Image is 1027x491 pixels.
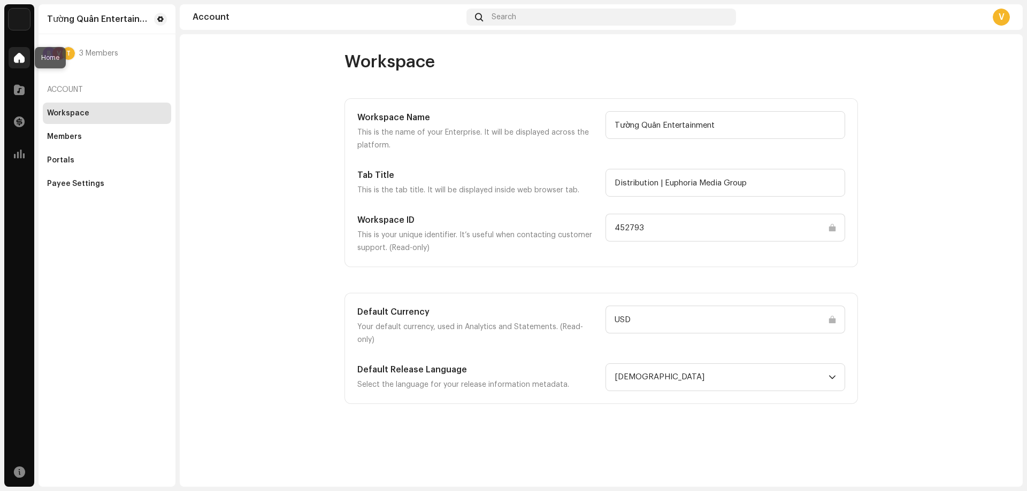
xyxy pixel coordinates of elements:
div: V [52,47,65,60]
h5: Workspace Name [357,111,597,124]
re-m-nav-item: Workspace [43,103,171,124]
div: V [993,9,1010,26]
p: Select the language for your release information metadata. [357,378,597,391]
div: Workspace [47,109,89,118]
img: de0d2825-999c-4937-b35a-9adca56ee094 [9,9,30,30]
h5: Workspace ID [357,214,597,227]
input: Type something... [606,214,845,241]
div: T [62,47,75,60]
input: Type something... [606,111,845,139]
span: 3 Members [79,49,118,58]
p: This is your unique identifier. It’s useful when contacting customer support. (Read-only) [357,229,597,254]
re-m-nav-item: Members [43,126,171,147]
re-m-nav-item: Portals [43,150,171,171]
span: Search [492,13,516,21]
span: Vietnamese [615,364,829,391]
h5: Tab Title [357,169,597,182]
div: B [43,47,56,60]
input: Type something... [606,306,845,333]
div: dropdown trigger [829,364,836,391]
div: Payee Settings [47,180,104,188]
h5: Default Release Language [357,363,597,376]
p: This is the tab title. It will be displayed inside web browser tab. [357,184,597,197]
input: Type something... [606,169,845,197]
span: Workspace [344,51,435,73]
div: Account [193,13,462,21]
div: Tường Quân Entertainment [47,15,150,24]
div: Portals [47,156,74,165]
re-m-nav-item: Payee Settings [43,173,171,194]
re-a-nav-header: Account [43,77,171,103]
p: This is the name of your Enterprise. It will be displayed across the platform. [357,126,597,152]
div: Members [47,133,82,141]
h5: Default Currency [357,306,597,318]
p: Your default currency, used in Analytics and Statements. (Read-only) [357,321,597,346]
